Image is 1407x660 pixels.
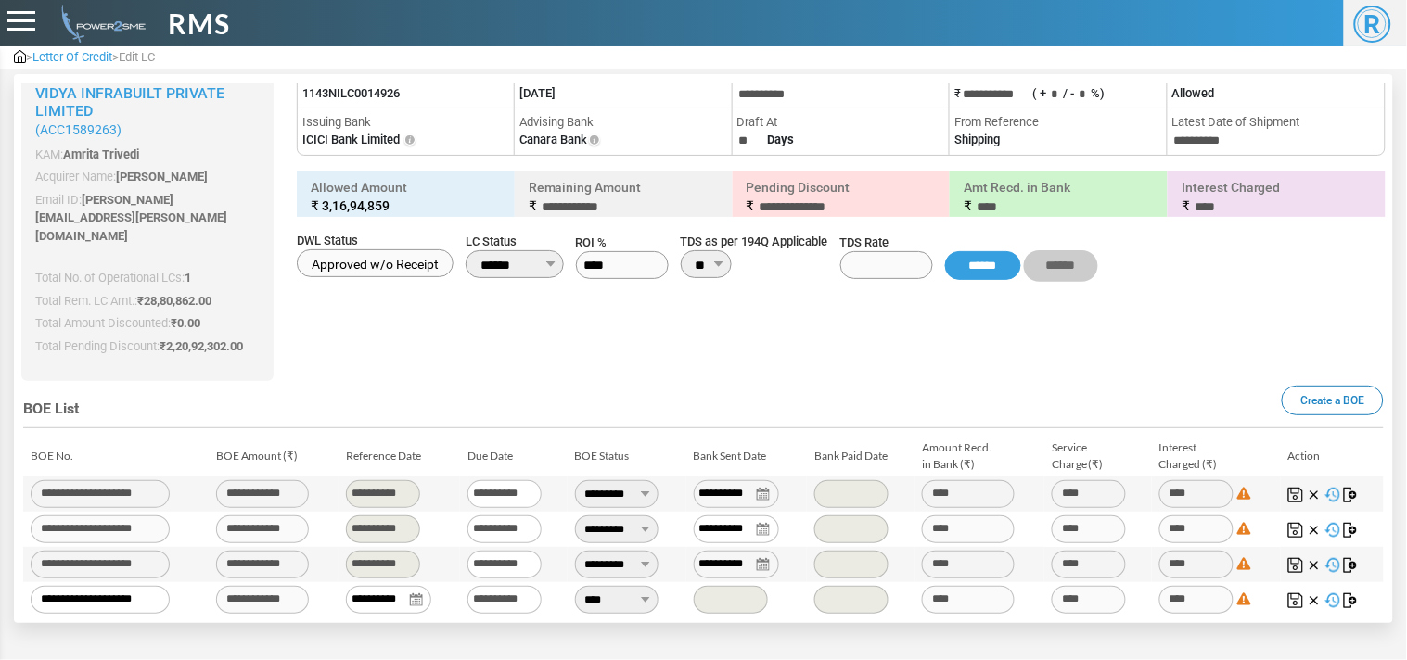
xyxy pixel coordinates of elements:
span: [PERSON_NAME][EMAIL_ADDRESS][PERSON_NAME][DOMAIN_NAME] [35,193,227,243]
td: Bank Paid Date [807,436,915,476]
span: Amrita Trivedi [63,147,139,161]
img: Info [587,133,602,148]
p: Total No. of Operational LCs: [35,269,260,287]
td: Bank Sent Date [686,436,807,476]
span: 2,20,92,302.00 [166,339,243,353]
h6: Interest Charged [1172,175,1381,220]
span: ₹ [160,339,243,353]
span: 0.00 [177,316,200,330]
p: Email ID: [35,191,260,246]
img: Map Invoices [1344,488,1359,502]
label: 1143NILC0014926 [302,84,400,103]
p: Total Rem. LC Amt.: [35,292,260,311]
h6: Amt Recd. in Bank [954,175,1163,220]
span: Issuing Bank [302,113,509,132]
strong: Days [768,133,795,146]
label: ICICI Bank Limited [302,131,400,149]
span: ROI % [576,234,669,252]
span: TDS Rate [840,234,933,252]
span: Draft At [737,113,944,132]
img: Save Changes [1288,488,1303,502]
img: Difference: 0 [1237,557,1251,571]
img: History [1325,558,1340,573]
td: Action [1281,436,1384,476]
h2: Vidya Infrabuilt Private Limited [35,84,260,138]
h6: Allowed Amount [301,175,510,218]
p: Total Pending Discount: [35,337,260,356]
img: Info [403,133,417,148]
small: (ACC1589263) [35,122,260,138]
li: ₹ [950,62,1167,108]
td: Interest Charged (₹) [1152,436,1281,476]
img: Map Invoices [1344,523,1359,538]
p: Total Amount Discounted: [35,314,260,333]
h6: Remaining Amount [519,175,728,220]
span: ₹ [1182,198,1190,213]
img: Save Changes [1288,558,1303,573]
span: [PERSON_NAME] [116,170,208,184]
span: ₹ [137,294,211,308]
td: BOE Status [568,436,686,476]
td: Amount Recd. in Bank (₹) [915,436,1044,476]
td: BOE Amount (₹) [209,436,339,476]
img: admin [14,50,26,63]
span: 28,80,862.00 [144,294,211,308]
td: BOE No. [23,436,209,476]
img: History [1325,488,1340,502]
span: R [1354,6,1391,43]
span: From Reference [954,113,1161,132]
img: Cancel Changes [1307,488,1322,502]
img: Cancel Changes [1307,558,1322,573]
span: ₹ [529,198,537,213]
span: LC Status [466,233,564,251]
img: Save Changes [1288,523,1303,538]
img: History [1325,523,1340,538]
label: Canara Bank [519,131,587,149]
td: Reference Date [339,436,459,476]
img: Save Changes [1288,593,1303,608]
span: ₹ [171,316,200,330]
span: DWL Status [297,232,454,250]
label: Allowed [1172,84,1215,103]
span: BOE List [23,400,79,417]
span: 1 [185,271,191,285]
label: ( + / - %) [1032,86,1105,100]
label: Shipping [954,131,1000,149]
img: History [1325,593,1340,608]
span: ₹ [747,198,755,213]
a: Create a BOE [1282,386,1384,415]
img: Difference: 0 [1237,487,1251,501]
img: Map Invoices [1344,558,1359,573]
img: Difference: 0 [1237,522,1251,536]
span: TDS as per 194Q Applicable [681,233,828,251]
p: Acquirer Name: [35,168,260,186]
input: ( +/ -%) [1046,84,1063,105]
img: admin [54,5,146,43]
p: KAM: [35,146,260,164]
td: Service Charge (₹) [1044,436,1152,476]
h6: Pending Discount [737,175,946,220]
input: ( +/ -%) [1074,84,1091,105]
img: Cancel Changes [1307,523,1322,538]
span: Advising Bank [519,113,726,132]
label: Approved w/o Receipt [297,249,454,277]
small: ₹ 3,16,94,859 [311,197,501,215]
span: Letter Of Credit [32,50,112,64]
span: Latest Date of Shipment [1172,113,1380,132]
span: RMS [169,3,231,44]
label: [DATE] [519,84,556,103]
img: Cancel Changes [1307,593,1322,608]
img: Map Invoices [1344,593,1359,608]
span: ₹ [964,198,972,213]
td: Due Date [460,436,568,476]
img: Difference: 0 [1237,592,1251,606]
span: Edit LC [119,50,155,64]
